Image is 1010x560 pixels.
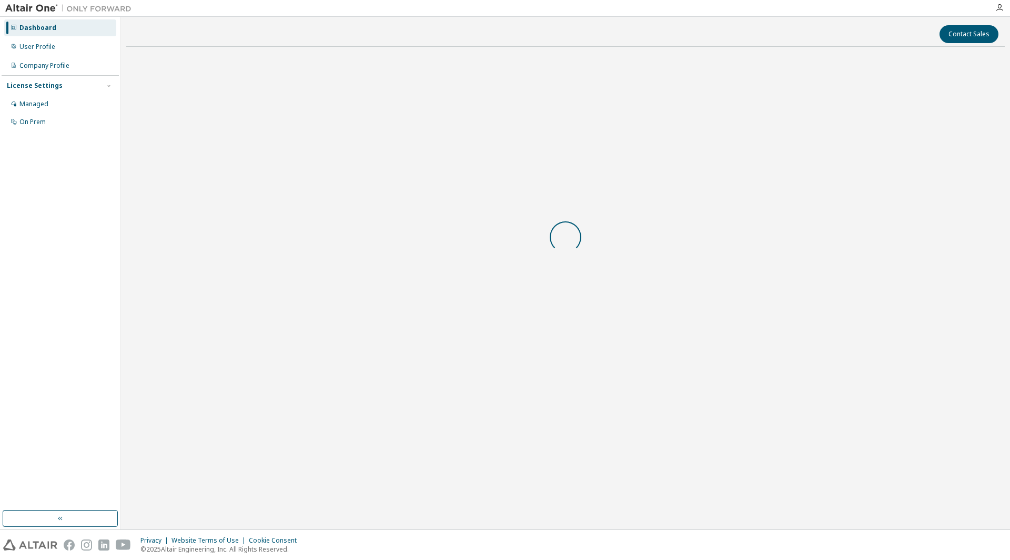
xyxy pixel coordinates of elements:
img: facebook.svg [64,539,75,551]
p: © 2025 Altair Engineering, Inc. All Rights Reserved. [140,545,303,554]
div: Managed [19,100,48,108]
img: instagram.svg [81,539,92,551]
div: Company Profile [19,62,69,70]
img: linkedin.svg [98,539,109,551]
button: Contact Sales [940,25,998,43]
div: Privacy [140,536,171,545]
div: Dashboard [19,24,56,32]
div: Website Terms of Use [171,536,249,545]
img: Altair One [5,3,137,14]
img: youtube.svg [116,539,131,551]
div: Cookie Consent [249,536,303,545]
img: altair_logo.svg [3,539,57,551]
div: License Settings [7,82,63,90]
div: On Prem [19,118,46,126]
div: User Profile [19,43,55,51]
